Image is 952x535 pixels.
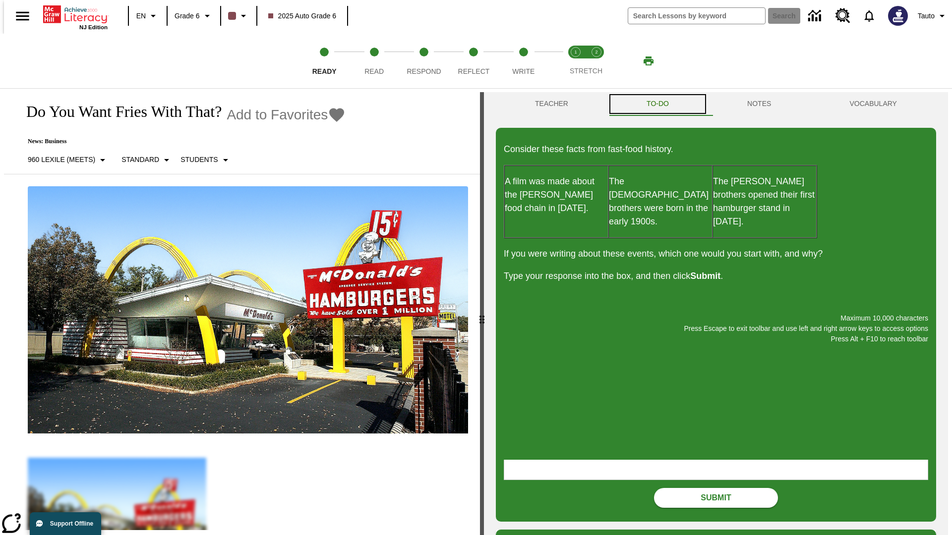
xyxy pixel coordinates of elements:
[633,52,664,70] button: Print
[136,11,146,21] span: EN
[504,323,928,334] p: Press Escape to exit toolbar and use left and right arrow keys to access options
[914,7,952,25] button: Profile/Settings
[830,2,856,29] a: Resource Center, Will open in new tab
[595,50,597,54] text: 2
[802,2,830,30] a: Data Center
[296,34,353,88] button: Ready step 1 of 5
[609,175,712,228] p: The [DEMOGRAPHIC_DATA] brothers were born in the early 1900s.
[480,92,484,535] div: Press Enter or Spacebar and then press right and left arrow keys to move the slider
[504,269,928,283] p: Type your response into the box, and then click .
[16,138,346,145] p: News: Business
[227,106,346,123] button: Add to Favorites - Do You Want Fries With That?
[882,3,914,29] button: Select a new avatar
[713,175,816,228] p: The [PERSON_NAME] brothers opened their first hamburger stand in [DATE].
[690,271,720,281] strong: Submit
[16,103,222,121] h1: Do You Want Fries With That?
[224,7,253,25] button: Class color is dark brown. Change class color
[395,34,453,88] button: Respond step 3 of 5
[504,247,928,261] p: If you were writing about these events, which one would you start with, and why?
[43,3,108,30] div: Home
[496,92,607,116] button: Teacher
[810,92,936,116] button: VOCABULARY
[268,11,337,21] span: 2025 Auto Grade 6
[8,1,37,31] button: Open side menu
[132,7,164,25] button: Language: EN, Select a language
[407,67,441,75] span: Respond
[345,34,403,88] button: Read step 2 of 5
[4,8,145,17] body: Maximum 10,000 characters Press Escape to exit toolbar and use left and right arrow keys to acces...
[175,11,200,21] span: Grade 6
[364,67,384,75] span: Read
[512,67,535,75] span: Write
[79,24,108,30] span: NJ Edition
[574,50,577,54] text: 1
[445,34,502,88] button: Reflect step 4 of 5
[458,67,490,75] span: Reflect
[30,512,101,535] button: Support Offline
[561,34,590,88] button: Stretch Read step 1 of 2
[495,34,552,88] button: Write step 5 of 5
[118,151,177,169] button: Scaffolds, Standard
[171,7,217,25] button: Grade: Grade 6, Select a grade
[496,92,936,116] div: Instructional Panel Tabs
[504,143,928,156] p: Consider these facts from fast-food history.
[607,92,708,116] button: TO-DO
[856,3,882,29] a: Notifications
[505,175,608,215] p: A film was made about the [PERSON_NAME] food chain in [DATE].
[888,6,908,26] img: Avatar
[504,334,928,344] p: Press Alt + F10 to reach toolbar
[180,155,218,165] p: Students
[654,488,778,508] button: Submit
[484,92,948,535] div: activity
[4,92,480,530] div: reading
[582,34,611,88] button: Stretch Respond step 2 of 2
[177,151,235,169] button: Select Student
[570,67,602,75] span: STRETCH
[227,107,328,123] span: Add to Favorites
[918,11,935,21] span: Tauto
[312,67,337,75] span: Ready
[50,520,93,527] span: Support Offline
[628,8,765,24] input: search field
[28,155,95,165] p: 960 Lexile (Meets)
[28,186,468,434] img: One of the first McDonald's stores, with the iconic red sign and golden arches.
[121,155,159,165] p: Standard
[24,151,113,169] button: Select Lexile, 960 Lexile (Meets)
[504,313,928,323] p: Maximum 10,000 characters
[708,92,810,116] button: NOTES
